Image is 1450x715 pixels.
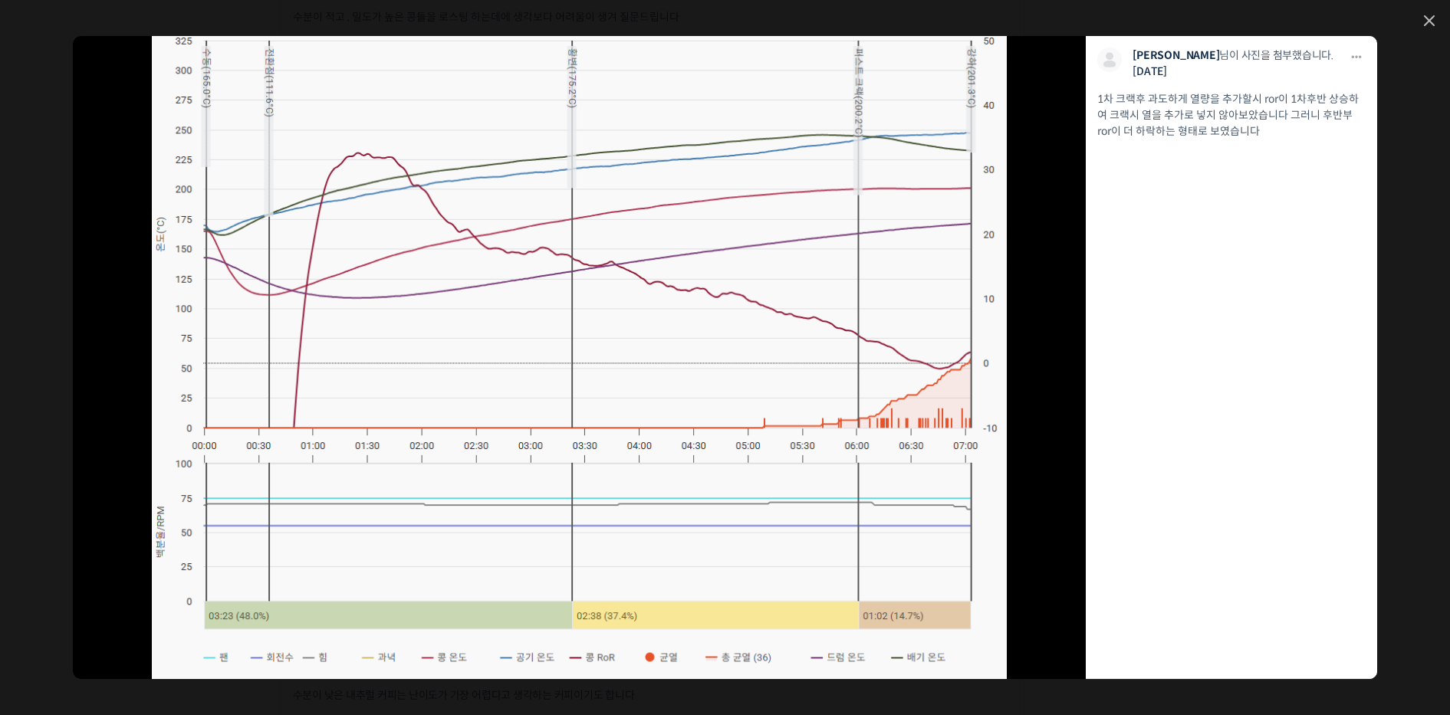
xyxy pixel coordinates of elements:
[5,486,101,524] a: 홈
[140,510,159,522] span: 대화
[1133,64,1167,78] a: [DATE]
[48,509,58,521] span: 홈
[1097,91,1366,139] div: 1차 크랙후 과도하게 열량을 추가할시 ror이 1차후반 상승하여 크랙시 열을 추가로 넣지 않아보았습니다 그러니 후반부 ror이 더 하락하는 형태로 보였습니다
[101,486,198,524] a: 대화
[1097,48,1122,72] img: 프로필 사진
[1133,48,1339,64] p: 님이 사진을 첨부했습니다.
[1133,48,1219,62] a: [PERSON_NAME]
[237,509,255,521] span: 설정
[198,486,294,524] a: 설정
